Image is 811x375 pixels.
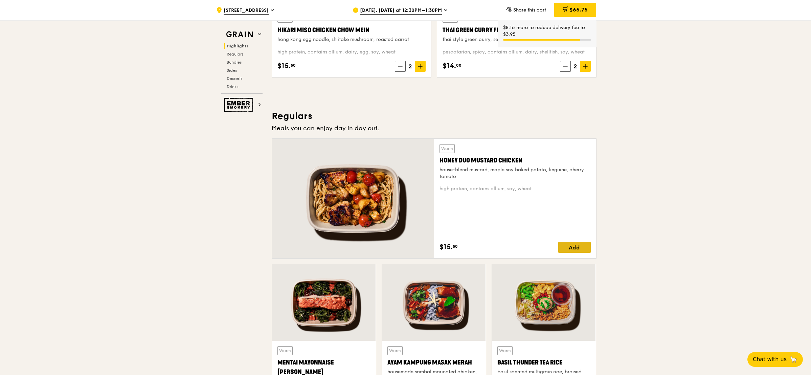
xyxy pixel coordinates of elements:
[387,358,480,367] div: Ayam Kampung Masak Merah
[277,36,426,43] div: hong kong egg noodle, shiitake mushroom, roasted carrot
[497,346,513,355] div: Warm
[227,60,242,65] span: Bundles
[503,24,591,38] div: $8.16 more to reduce delivery fee to $3.95
[224,28,255,41] img: Grain web logo
[224,98,255,112] img: Ember Smokery web logo
[224,7,269,15] span: [STREET_ADDRESS]
[497,358,590,367] div: Basil Thunder Tea Rice
[277,346,293,355] div: Warm
[443,36,591,43] div: thai style green curry, seared dory, butterfly blue pea rice
[440,185,591,192] div: high protein, contains allium, soy, wheat
[387,346,403,355] div: Warm
[277,49,426,56] div: high protein, contains allium, dairy, egg, soy, wheat
[227,84,238,89] span: Drinks
[291,63,296,68] span: 50
[443,25,591,35] div: Thai Green Curry Fish
[456,63,461,68] span: 00
[571,62,580,71] span: 2
[272,124,596,133] div: Meals you can enjoy day in day out.
[440,156,591,165] div: Honey Duo Mustard Chicken
[440,242,453,252] span: $15.
[227,76,242,81] span: Desserts
[272,110,596,122] h3: Regulars
[440,167,591,180] div: house-blend mustard, maple soy baked potato, linguine, cherry tomato
[443,61,456,71] span: $14.
[569,6,588,13] span: $65.75
[227,44,248,48] span: Highlights
[277,61,291,71] span: $15.
[360,7,442,15] span: [DATE], [DATE] at 12:30PM–1:30PM
[277,25,426,35] div: Hikari Miso Chicken Chow Mein
[753,355,787,363] span: Chat with us
[406,62,415,71] span: 2
[789,355,797,363] span: 🦙
[227,68,237,73] span: Sides
[453,244,458,249] span: 50
[747,352,803,367] button: Chat with us🦙
[227,52,243,57] span: Regulars
[443,49,591,56] div: pescatarian, spicy, contains allium, dairy, shellfish, soy, wheat
[558,242,591,253] div: Add
[440,144,455,153] div: Warm
[513,7,546,13] span: Share this cart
